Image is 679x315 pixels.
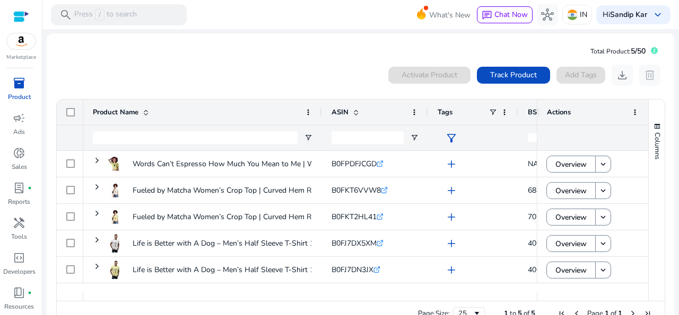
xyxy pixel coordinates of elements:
[598,159,608,169] mat-icon: keyboard_arrow_down
[555,206,587,228] span: Overview
[8,197,30,206] p: Reports
[133,232,359,254] p: Life is Better with A Dog – Men’s Half Sleeve T-Shirt 100% Cotton...
[133,206,352,228] p: Fueled by Matcha Women’s Crop Top | Curved Hem Regular Fit |...
[108,233,122,253] img: 3134r0NUoIL._SX38_SY50_CR,0,0,38,50_.jpg
[332,185,381,195] span: B0FKT6VVW8
[445,132,458,145] span: filter_alt
[7,33,36,49] img: amazon.svg
[13,286,25,299] span: book_4
[598,212,608,222] mat-icon: keyboard_arrow_down
[133,153,368,175] p: Words Can’t Espresso How Much You Mean to Me | Women’s Cotton...
[652,132,662,159] span: Columns
[528,238,553,248] span: 400622
[598,239,608,248] mat-icon: keyboard_arrow_down
[616,69,629,82] span: download
[494,10,528,20] span: Chat Now
[28,291,32,295] span: fiber_manual_record
[8,92,31,102] p: Product
[108,154,122,173] img: 41f500MKyBL._SX38_SY50_CR,0,0,38,50_.jpg
[651,8,664,21] span: keyboard_arrow_down
[547,107,571,117] span: Actions
[332,238,377,248] span: B0FJ7DX5XM
[603,11,647,19] p: Hi
[93,131,298,144] input: Product Name Filter Input
[13,251,25,264] span: code_blocks
[546,156,596,173] button: Overview
[332,159,377,169] span: B0FPDFJCGD
[555,259,587,281] span: Overview
[482,10,492,21] span: chat
[528,265,553,275] span: 400622
[108,207,122,226] img: 41iA2V0lLaL._SX38_SY50_CR,0,0,38,50_.jpg
[528,159,538,169] span: NA
[555,154,587,175] span: Overview
[13,182,25,194] span: lab_profile
[477,6,533,23] button: chatChat Now
[598,186,608,195] mat-icon: keyboard_arrow_down
[541,8,554,21] span: hub
[528,107,542,117] span: BSR
[546,209,596,226] button: Overview
[3,267,36,276] p: Developers
[598,265,608,275] mat-icon: keyboard_arrow_down
[537,4,558,25] button: hub
[445,211,458,223] span: add
[580,5,587,24] p: IN
[133,179,352,201] p: Fueled by Matcha Women’s Crop Top | Curved Hem Regular Fit |...
[12,162,27,172] p: Sales
[332,212,377,222] span: B0FKT2HL41
[13,217,25,229] span: handyman
[445,237,458,250] span: add
[477,67,550,84] button: Track Product
[332,265,373,275] span: B0FJ7DN3JX
[631,46,646,56] span: 5/50
[13,127,25,137] p: Ads
[546,235,596,252] button: Overview
[546,262,596,278] button: Overview
[429,6,471,24] span: What's New
[590,47,631,56] span: Total Product:
[108,181,122,200] img: 41j+Jd+bDaL._SX38_SY50_CR,0,0,38,50_.jpg
[13,147,25,159] span: donut_small
[610,10,647,20] b: Sandip Kar
[445,264,458,276] span: add
[28,186,32,190] span: fiber_manual_record
[555,180,587,202] span: Overview
[13,77,25,89] span: inventory_2
[555,233,587,255] span: Overview
[59,8,72,21] span: search
[332,131,404,144] input: ASIN Filter Input
[93,107,138,117] span: Product Name
[133,259,359,281] p: Life is Better with A Dog – Men’s Half Sleeve T-Shirt 100% Cotton...
[546,182,596,199] button: Overview
[13,112,25,124] span: campaign
[108,260,122,279] img: 31i5PTjxHpL._SX38_SY50_CR,0,0,38,50_.jpg
[95,9,105,21] span: /
[4,302,34,311] p: Resources
[6,53,36,61] p: Marketplace
[438,107,452,117] span: Tags
[445,184,458,197] span: add
[612,65,633,86] button: download
[74,9,137,21] p: Press to search
[567,10,578,20] img: in.svg
[332,107,349,117] span: ASIN
[410,133,419,142] button: Open Filter Menu
[304,133,312,142] button: Open Filter Menu
[11,232,27,241] p: Tools
[528,212,553,222] span: 707591
[445,158,458,170] span: add
[490,69,537,80] span: Track Product
[528,185,553,195] span: 684988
